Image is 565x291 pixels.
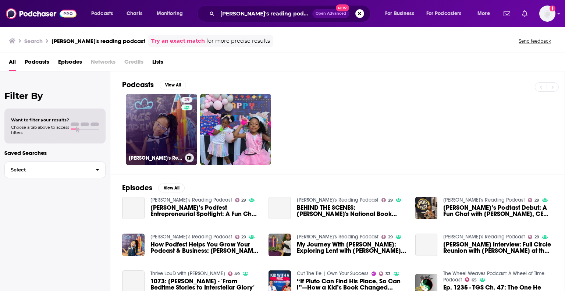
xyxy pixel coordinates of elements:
[122,80,186,89] a: PodcastsView All
[415,197,438,219] img: Ishara’s Podfast Debut: A Fun Chat with Nick Pavlidis, CEO of Podfest & Morgan James Publishing!
[415,234,438,256] a: Joy Harjo Interview: Full Circle Reunion with Ishara at the National Book Festival 25th Anniversa...
[539,6,555,22] button: Show profile menu
[151,37,205,45] a: Try an exact match
[388,235,393,239] span: 29
[234,272,240,276] span: 49
[312,9,349,18] button: Open AdvancedNew
[297,205,406,217] span: BEHIND THE SCENES: [PERSON_NAME]'s National Book Festival Favorites!
[150,270,225,277] a: Thrive LouD with Lou Diamond
[539,6,555,22] span: Logged in as mfurr
[241,235,246,239] span: 29
[336,4,349,11] span: New
[472,278,477,282] span: 65
[206,37,270,45] span: for more precise results
[443,270,544,283] a: The Wheel Weaves Podcast: A Wheel of Time Podcast
[91,56,116,71] span: Networks
[501,7,513,20] a: Show notifications dropdown
[297,234,379,240] a: Ishara's Reading Podcast
[122,8,147,19] a: Charts
[150,205,260,217] a: Ishara’s Podfest Entrepreneurial Spotlight: A Fun Chat with Thomas Helfrich, Host of "Cut The Tie...
[443,241,553,254] a: Joy Harjo Interview: Full Circle Reunion with Ishara at the National Book Festival 25th Anniversa...
[528,198,539,202] a: 29
[534,199,539,202] span: 29
[379,272,391,276] a: 33
[465,277,477,282] a: 65
[126,94,197,165] a: 29[PERSON_NAME]'s Reading Podcast
[550,6,555,11] svg: Add a profile image
[5,167,90,172] span: Select
[152,8,192,19] button: open menu
[443,241,553,254] span: [PERSON_NAME] Interview: Full Circle Reunion with [PERSON_NAME] at the National Book Festival 25t...
[150,241,260,254] a: How Podfest Helps You Grow Your Podcast & Business: Joon S. Han x Ishara
[381,198,393,202] a: 29
[11,117,69,123] span: Want to filter your results?
[6,7,77,21] img: Podchaser - Follow, Share and Rate Podcasts
[122,197,145,219] a: Ishara’s Podfest Entrepreneurial Spotlight: A Fun Chat with Thomas Helfrich, Host of "Cut The Tie...
[528,235,539,239] a: 29
[124,56,143,71] span: Credits
[4,91,106,101] h2: Filter By
[4,162,106,178] button: Select
[58,56,82,71] a: Episodes
[9,56,16,71] a: All
[152,56,163,71] a: Lists
[388,199,393,202] span: 29
[534,235,539,239] span: 29
[297,197,379,203] a: Ishara's Reading Podcast
[297,278,406,291] span: “If Pluto Can Find His Place, So Can I”—How a Kid’s Book Changed Everything for [PERSON_NAME]
[150,205,260,217] span: [PERSON_NAME]’s Podfest Entrepreneurial Spotlight: A Fun Chat with [PERSON_NAME], Host of "Cut Th...
[122,183,152,192] h2: Episodes
[160,81,186,89] button: View All
[297,241,406,254] span: My Journey With [PERSON_NAME]: Exploring Lent with [PERSON_NAME] and Father [PERSON_NAME]! (6-1)
[519,7,530,20] a: Show notifications dropdown
[91,8,113,19] span: Podcasts
[426,8,462,19] span: For Podcasters
[150,241,260,254] span: How Podfest Helps You Grow Your Podcast & Business: [PERSON_NAME] x Ishara
[385,272,391,276] span: 33
[51,38,145,45] h3: [PERSON_NAME]'s reading podcast
[539,6,555,22] img: User Profile
[184,96,189,104] span: 29
[122,80,154,89] h2: Podcasts
[297,278,406,291] a: “If Pluto Can Find His Place, So Can I”—How a Kid’s Book Changed Everything for Ishara
[235,235,246,239] a: 29
[516,38,553,44] button: Send feedback
[150,197,232,203] a: Ishara's Reading Podcast
[157,8,183,19] span: Monitoring
[129,155,182,161] h3: [PERSON_NAME]'s Reading Podcast
[228,272,240,276] a: 49
[241,199,246,202] span: 29
[158,184,185,192] button: View All
[122,234,145,256] img: How Podfest Helps You Grow Your Podcast & Business: Joon S. Han x Ishara
[25,56,49,71] a: Podcasts
[472,8,499,19] button: open menu
[122,183,185,192] a: EpisodesView All
[269,197,291,219] a: BEHIND THE SCENES: Ishara's National Book Festival Favorites!
[150,278,260,291] a: 1073: Ishara - "From Bedtime Stories to Interstellar Glory"
[4,149,106,156] p: Saved Searches
[11,125,69,135] span: Choose a tab above to access filters.
[477,8,490,19] span: More
[297,205,406,217] a: BEHIND THE SCENES: Ishara's National Book Festival Favorites!
[204,5,377,22] div: Search podcasts, credits, & more...
[24,38,43,45] h3: Search
[181,97,192,103] a: 29
[127,8,142,19] span: Charts
[443,197,525,203] a: Ishara's Reading Podcast
[269,234,291,256] img: My Journey With Jesus: Exploring Lent with Ishara and Father Brian! (6-1)
[150,234,232,240] a: Ishara's Reading Podcast
[443,205,553,217] a: Ishara’s Podfast Debut: A Fun Chat with Nick Pavlidis, CEO of Podfest & Morgan James Publishing!
[443,205,553,217] span: [PERSON_NAME]’s Podfast Debut: A Fun Chat with [PERSON_NAME], CEO of Podfest & [PERSON_NAME] Publ...
[316,12,346,15] span: Open Advanced
[443,234,525,240] a: Ishara's Reading Podcast
[235,198,246,202] a: 29
[297,270,369,277] a: Cut The Tie | Own Your Success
